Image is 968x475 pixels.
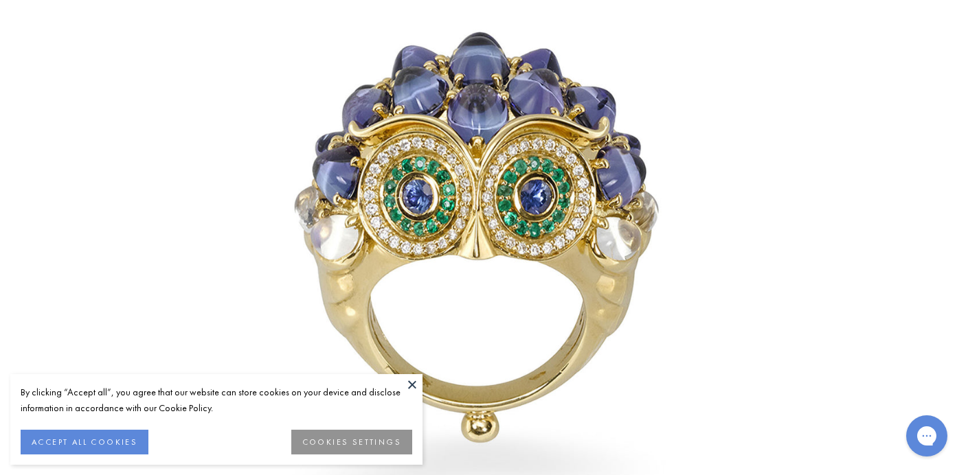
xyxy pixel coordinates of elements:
iframe: Gorgias live chat messenger [899,410,954,461]
div: By clicking “Accept all”, you agree that our website can store cookies on your device and disclos... [21,384,412,416]
button: COOKIES SETTINGS [291,430,412,454]
button: ACCEPT ALL COOKIES [21,430,148,454]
